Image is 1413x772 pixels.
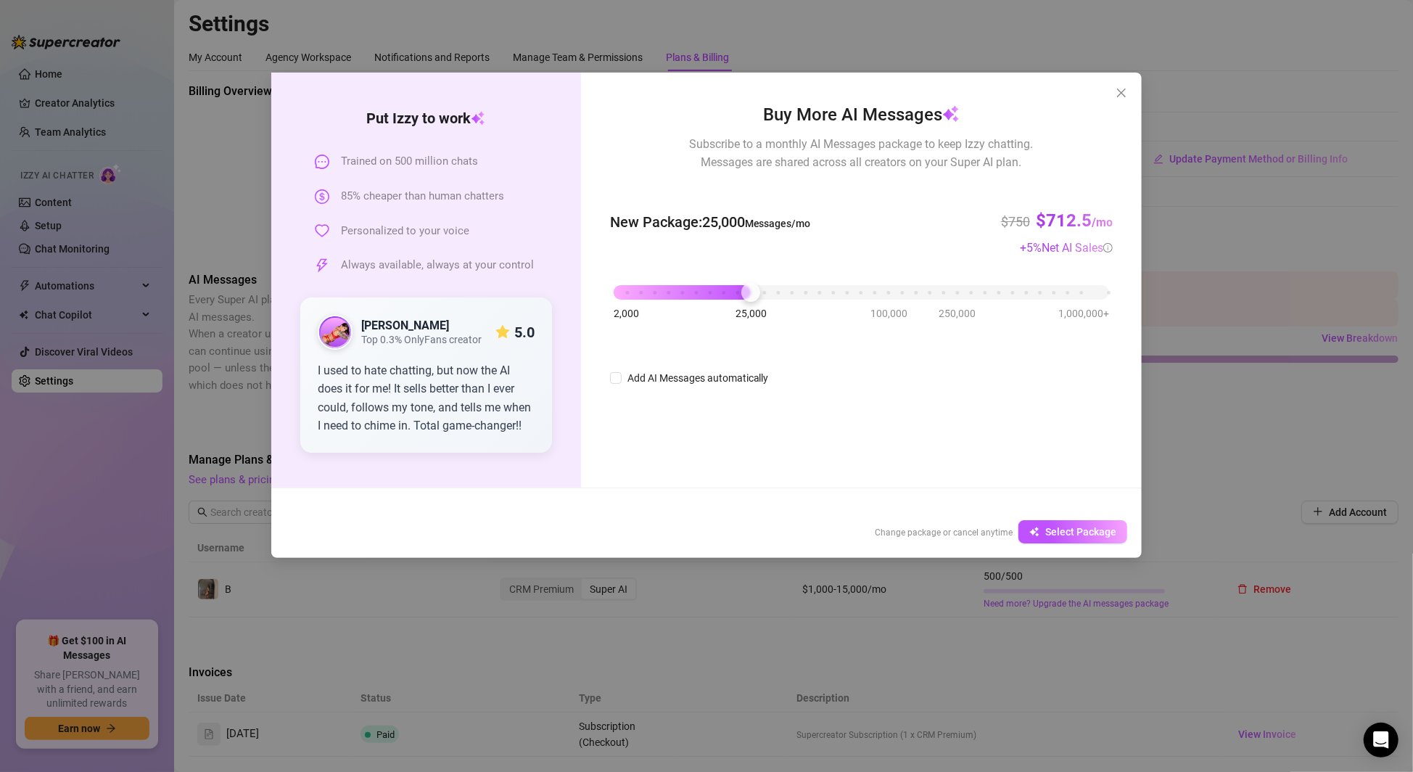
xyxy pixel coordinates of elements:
span: Buy More AI Messages [763,102,960,129]
span: Select Package [1045,526,1116,538]
span: heart [315,223,329,238]
div: Add AI Messages automatically [627,370,769,386]
span: close [1116,87,1127,99]
span: star [495,325,510,340]
span: 1,000,000+ [1058,305,1109,321]
span: 2,000 [614,305,639,321]
span: 100,000 [870,305,907,321]
img: public [319,316,351,348]
span: thunderbolt [315,258,329,273]
span: Always available, always at your control [341,257,534,274]
strong: [PERSON_NAME] [361,319,449,332]
span: New Package : 25,000 [610,211,811,234]
span: Messages/mo [745,218,811,229]
del: $750 [1001,214,1030,229]
span: dollar [315,189,329,204]
span: info-circle [1103,243,1113,252]
h3: $712.5 [1036,210,1113,233]
div: I used to hate chatting, but now the AI does it for me! It sells better than I ever could, follow... [318,361,535,435]
div: Net AI Sales [1042,239,1113,257]
span: /mo [1092,215,1113,229]
span: Trained on 500 million chats [341,153,478,171]
span: + 5 % [1020,241,1113,255]
button: Close [1110,81,1133,104]
strong: 5.0 [514,324,535,341]
button: Select Package [1018,520,1127,543]
span: Top 0.3% OnlyFans creator [361,334,482,346]
span: Personalized to your voice [341,223,469,240]
span: 25,000 [736,305,767,321]
strong: Put Izzy to work [366,110,485,127]
span: 85% cheaper than human chatters [341,188,504,205]
span: Subscribe to a monthly AI Messages package to keep Izzy chatting. Messages are shared across all ... [689,135,1033,171]
span: Close [1110,87,1133,99]
div: Open Intercom Messenger [1364,723,1398,757]
span: 250,000 [939,305,976,321]
span: message [315,155,329,169]
span: Change package or cancel anytime [875,527,1013,538]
